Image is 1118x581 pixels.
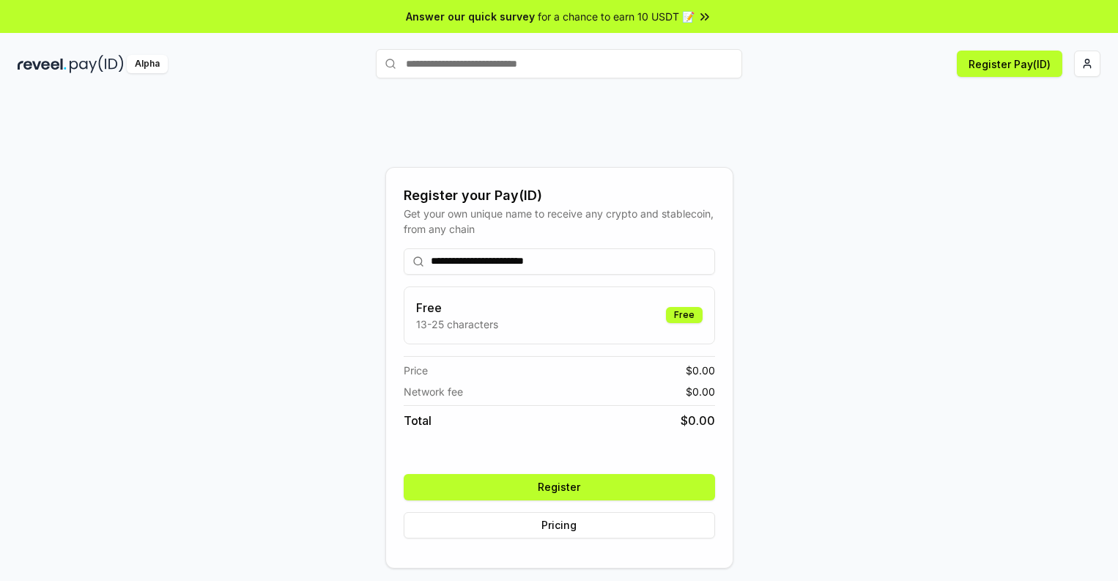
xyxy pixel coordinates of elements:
[404,412,432,429] span: Total
[404,384,463,399] span: Network fee
[416,299,498,317] h3: Free
[404,512,715,539] button: Pricing
[686,363,715,378] span: $ 0.00
[406,9,535,24] span: Answer our quick survey
[686,384,715,399] span: $ 0.00
[666,307,703,323] div: Free
[538,9,695,24] span: for a chance to earn 10 USDT 📝
[404,474,715,500] button: Register
[127,55,168,73] div: Alpha
[18,55,67,73] img: reveel_dark
[416,317,498,332] p: 13-25 characters
[404,206,715,237] div: Get your own unique name to receive any crypto and stablecoin, from any chain
[404,363,428,378] span: Price
[404,185,715,206] div: Register your Pay(ID)
[681,412,715,429] span: $ 0.00
[70,55,124,73] img: pay_id
[957,51,1062,77] button: Register Pay(ID)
